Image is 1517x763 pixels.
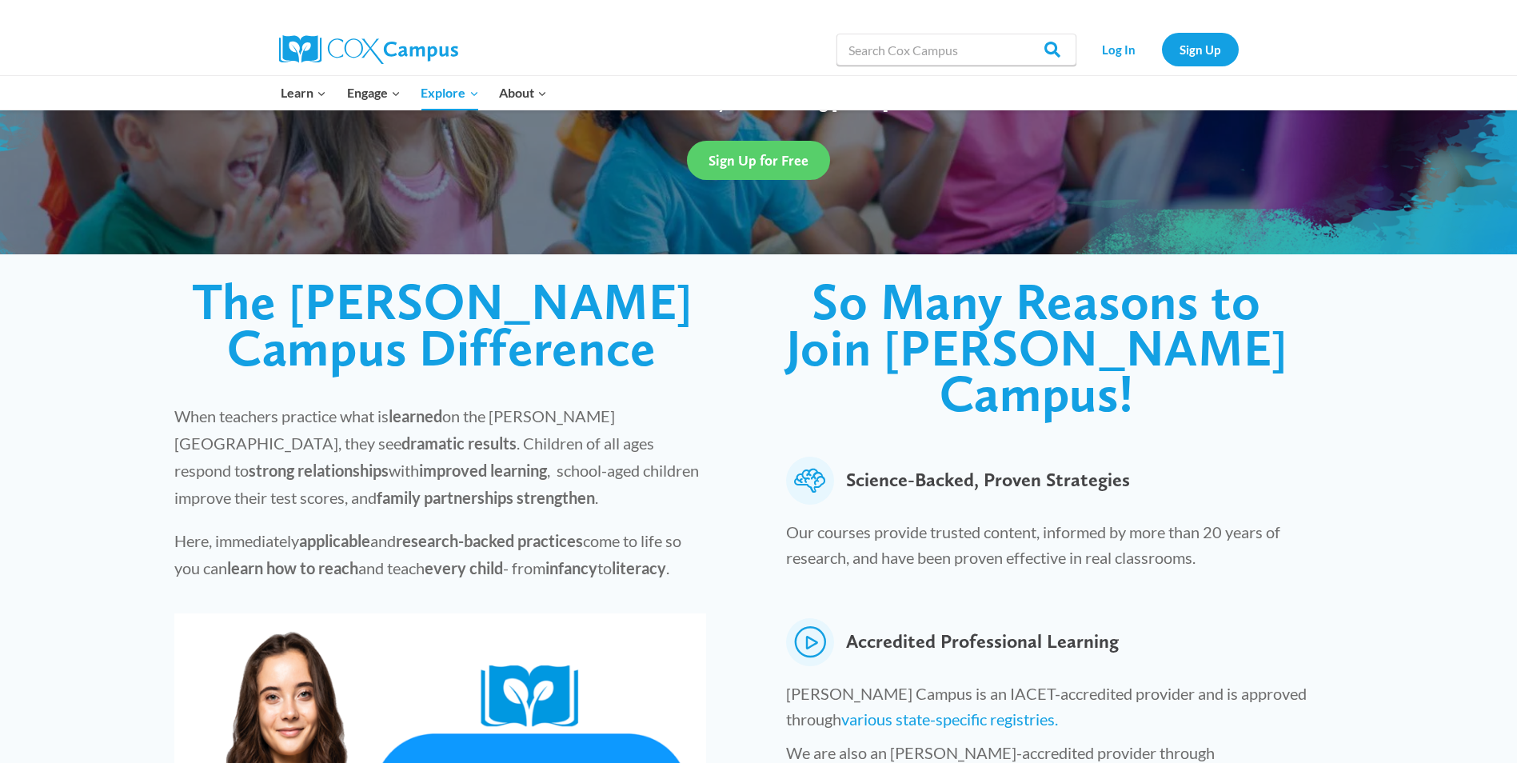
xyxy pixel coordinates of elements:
a: Sign Up for Free [687,141,830,180]
p: [PERSON_NAME] Campus is an IACET-accredited provider and is approved through [786,681,1331,740]
span: Sign Up for Free [709,152,808,169]
span: So Many Reasons to Join [PERSON_NAME] Campus! [786,270,1287,424]
nav: Secondary Navigation [1084,33,1239,66]
input: Search Cox Campus [836,34,1076,66]
strong: learn how to reach [227,558,358,577]
button: Child menu of Engage [337,76,411,110]
a: Log In [1084,33,1154,66]
button: Child menu of About [489,76,557,110]
strong: improved learning [419,461,547,480]
strong: every child [425,558,503,577]
img: Cox Campus [279,35,458,64]
strong: dramatic results [401,433,517,453]
span: When teachers practice what is on the [PERSON_NAME][GEOGRAPHIC_DATA], they see . Children of all ... [174,406,699,507]
strong: applicable [299,531,370,550]
a: Sign Up [1162,33,1239,66]
span: Accredited Professional Learning [846,618,1119,666]
span: Science-Backed, Proven Strategies [846,457,1130,505]
p: Our courses provide trusted content, informed by more than 20 years of research, and have been pr... [786,519,1331,578]
button: Child menu of Explore [411,76,489,110]
strong: infancy [545,558,597,577]
button: Child menu of Learn [271,76,337,110]
a: various state-specific registries. [841,709,1058,729]
nav: Primary Navigation [271,76,557,110]
strong: family partnerships strengthen [377,488,595,507]
strong: research-backed practices [396,531,583,550]
strong: strong relationships [249,461,389,480]
span: Here, immediately and come to life so you can and teach - from to . [174,531,681,577]
strong: learned [389,406,442,425]
span: The [PERSON_NAME] Campus Difference [192,270,693,378]
strong: literacy [612,558,666,577]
